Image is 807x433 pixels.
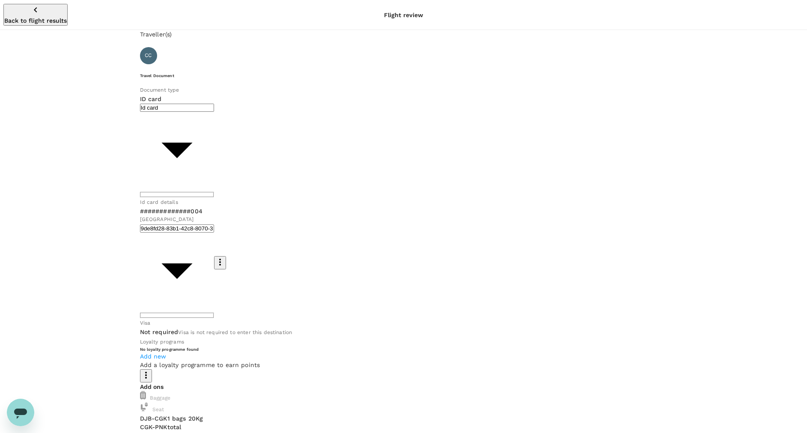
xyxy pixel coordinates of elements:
[145,51,152,60] span: CC
[140,320,151,326] span: Visa
[140,403,149,411] img: baggage-icon
[140,73,667,78] h6: Travel Document
[140,353,167,360] span: Add new
[140,95,214,103] p: ID card
[167,414,205,431] span: 1 bags 20Kg total
[140,382,667,391] p: Add ons
[140,339,184,345] span: Loyalty programs
[178,329,292,335] span: Visa is not required to enter this destination
[140,64,667,73] p: Chandra Chandra
[140,87,179,93] span: Document type
[140,207,214,215] p: #############004
[140,414,167,423] p: DJB - CGK
[140,391,667,403] div: Baggage
[140,361,260,368] span: Add a loyalty programme to earn points
[140,403,667,414] div: Seat
[140,346,667,352] h6: No loyalty programme found
[140,207,214,224] div: #############004[GEOGRAPHIC_DATA]
[140,215,214,224] span: [GEOGRAPHIC_DATA]
[140,391,146,400] img: baggage-icon
[140,199,178,205] span: Id card details
[140,30,667,39] p: Traveller(s)
[3,4,68,26] button: Back to flight results
[140,328,179,336] p: Not required
[384,11,423,19] p: Flight review
[7,399,34,426] iframe: Button to launch messaging window
[140,423,167,431] p: CGK - PNK
[140,39,667,47] p: Traveller 1 :
[4,16,67,25] p: Back to flight results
